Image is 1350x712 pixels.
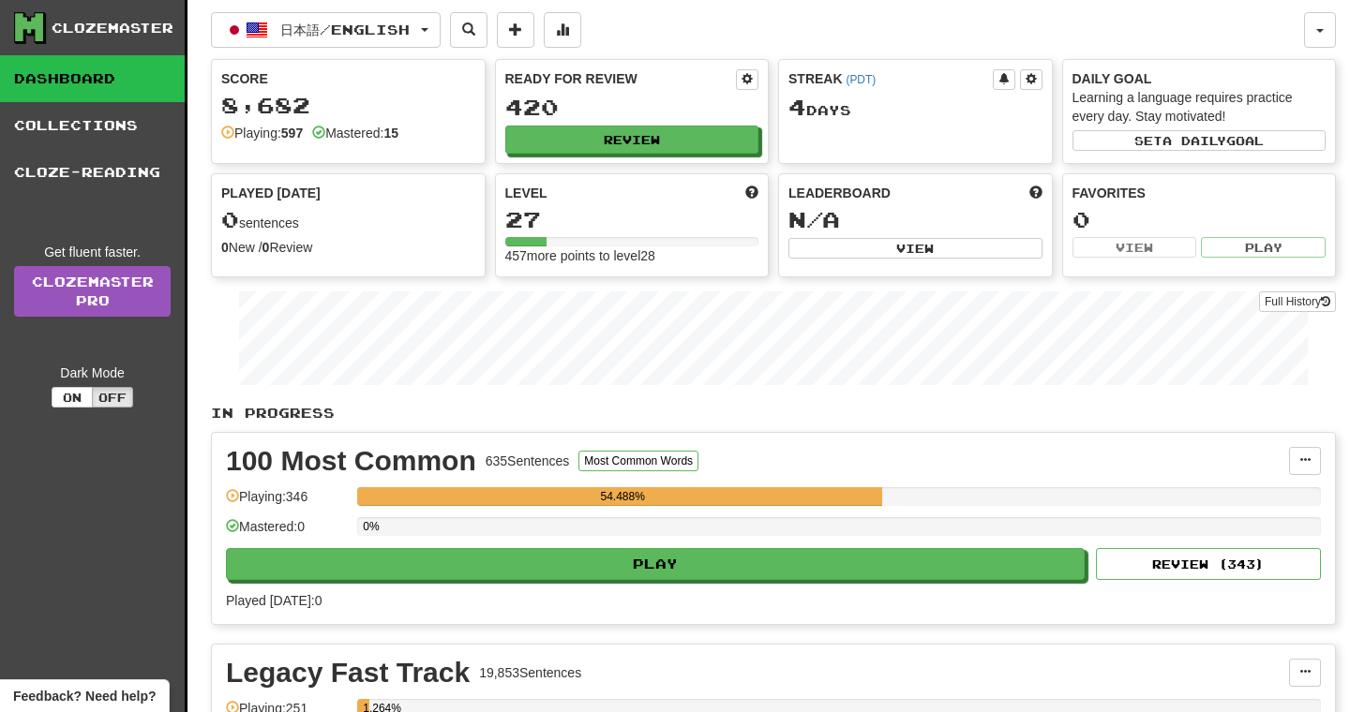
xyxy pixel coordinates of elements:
span: 日本語 / English [280,22,410,37]
button: Seta dailygoal [1072,130,1327,151]
div: 0 [1072,208,1327,231]
div: 8,682 [221,94,475,117]
div: 420 [505,96,759,119]
button: Play [226,548,1085,580]
div: 457 more points to level 28 [505,246,759,265]
div: Score [221,69,475,88]
button: Review (343) [1096,548,1321,580]
span: This week in points, UTC [1029,184,1042,202]
div: 27 [505,208,759,231]
button: Add sentence to collection [497,12,534,48]
div: Playing: [221,124,303,142]
div: Mastered: 0 [226,517,348,548]
span: Level [505,184,547,202]
button: Most Common Words [578,451,698,471]
div: Day s [788,96,1042,120]
strong: 597 [281,126,303,141]
div: 54.488% [363,487,882,506]
span: N/A [788,206,840,232]
div: Streak [788,69,993,88]
strong: 0 [221,240,229,255]
span: Leaderboard [788,184,891,202]
div: Clozemaster [52,19,173,37]
div: sentences [221,208,475,232]
button: Off [92,387,133,408]
strong: 15 [383,126,398,141]
div: Legacy Fast Track [226,659,470,687]
span: 4 [788,94,806,120]
button: View [1072,237,1197,258]
div: 100 Most Common [226,447,476,475]
span: Open feedback widget [13,687,156,705]
span: Played [DATE]: 0 [226,593,322,608]
button: 日本語/English [211,12,441,48]
button: More stats [544,12,581,48]
div: Learning a language requires practice every day. Stay motivated! [1072,88,1327,126]
button: Review [505,126,759,154]
button: Full History [1259,291,1336,312]
div: Dark Mode [14,363,171,382]
p: In Progress [211,404,1336,423]
a: (PDT) [846,73,876,86]
div: Ready for Review [505,69,737,88]
div: Favorites [1072,184,1327,202]
span: 0 [221,206,239,232]
button: View [788,238,1042,259]
button: On [52,387,93,408]
a: ClozemasterPro [14,266,171,317]
div: 635 Sentences [486,452,570,470]
strong: 0 [262,240,270,255]
div: Mastered: [312,124,398,142]
span: Played [DATE] [221,184,321,202]
div: Playing: 346 [226,487,348,518]
span: Score more points to level up [745,184,758,202]
div: 19,853 Sentences [479,663,581,682]
div: Daily Goal [1072,69,1327,88]
div: Get fluent faster. [14,243,171,261]
div: New / Review [221,238,475,257]
button: Search sentences [450,12,487,48]
button: Play [1201,237,1326,258]
span: a daily [1162,134,1226,147]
